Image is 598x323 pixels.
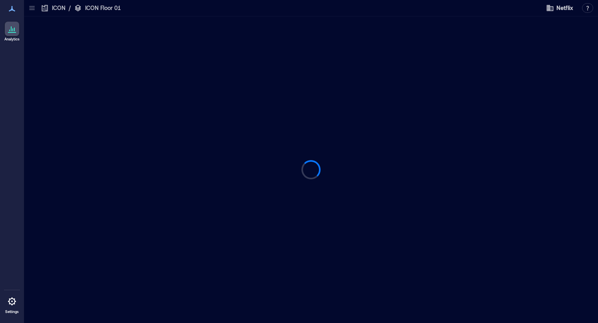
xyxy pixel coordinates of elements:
p: Settings [5,309,19,314]
p: Analytics [4,37,20,42]
span: Netflix [556,4,573,12]
a: Analytics [2,19,22,44]
button: Netflix [544,2,576,14]
p: / [69,4,71,12]
p: ICON [52,4,66,12]
p: ICON Floor 01 [85,4,121,12]
a: Settings [2,292,22,317]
